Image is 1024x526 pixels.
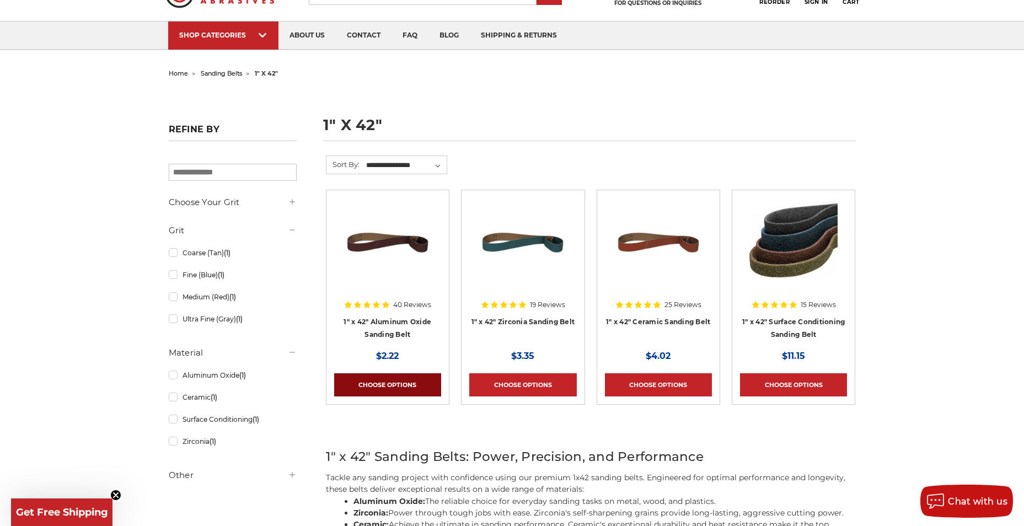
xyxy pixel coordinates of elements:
[742,318,845,339] a: 1" x 42" Surface Conditioning Sanding Belt
[353,496,856,507] li: The reliable choice for everyday sanding tasks on metal, wood, and plastics.
[211,393,217,401] span: (1)
[169,287,297,307] a: Medium (Red)
[16,506,108,518] span: Get Free Shipping
[169,410,297,429] a: Surface Conditioning
[255,69,278,77] span: 1" x 42"
[278,22,336,50] a: about us
[605,198,712,305] a: 1" x 42" Ceramic Belt
[749,198,838,286] img: 1"x42" Surface Conditioning Sanding Belts
[471,318,575,326] a: 1" x 42" Zirconia Sanding Belt
[169,265,297,285] a: Fine (Blue)
[920,485,1013,518] button: Chat with us
[11,498,112,526] div: Get Free ShippingClose teaser
[606,318,710,326] a: 1" x 42" Ceramic Sanding Belt
[530,302,565,308] span: 19 Reviews
[169,388,297,407] a: Ceramic
[169,432,297,451] a: Zirconia
[179,31,267,39] div: SHOP CATEGORIES
[605,373,712,396] a: Choose Options
[428,22,470,50] a: blog
[801,302,836,308] span: 15 Reviews
[376,351,399,361] span: $2.22
[224,249,230,257] span: (1)
[511,351,534,361] span: $3.35
[470,22,568,50] a: shipping & returns
[664,302,701,308] span: 25 Reviews
[239,371,246,379] span: (1)
[169,196,297,209] h5: Choose Your Grit
[782,351,805,361] span: $11.15
[344,198,432,286] img: 1" x 42" Aluminum Oxide Belt
[479,198,567,286] img: 1" x 42" Zirconia Belt
[169,224,297,237] h5: Grit
[364,157,447,174] select: Sort By:
[210,437,216,446] span: (1)
[169,469,297,482] h5: Other
[334,198,441,305] a: 1" x 42" Aluminum Oxide Belt
[326,472,856,495] p: Tackle any sanding project with confidence using our premium 1x42 sanding belts. Engineered for o...
[201,69,242,77] a: sanding belts
[326,156,360,173] label: Sort By:
[218,271,224,279] span: (1)
[236,315,243,323] span: (1)
[353,496,425,506] strong: Aluminum Oxide:
[614,198,703,286] img: 1" x 42" Ceramic Belt
[469,373,576,396] a: Choose Options
[393,302,431,308] span: 40 Reviews
[740,373,847,396] a: Choose Options
[169,309,297,329] a: Ultra Fine (Gray)
[353,508,388,518] strong: Zirconia:
[740,198,847,305] a: 1"x42" Surface Conditioning Sanding Belts
[169,366,297,385] a: Aluminum Oxide
[353,507,856,519] li: Power through tough jobs with ease. Zirconia's self-sharpening grains provide long-lasting, aggre...
[326,447,856,466] h2: 1" x 42" Sanding Belts: Power, Precision, and Performance
[336,22,392,50] a: contact
[646,351,671,361] span: $4.02
[392,22,428,50] a: faq
[334,373,441,396] a: Choose Options
[169,69,188,77] a: home
[229,293,236,301] span: (1)
[169,243,297,262] a: Coarse (Tan)
[469,198,576,305] a: 1" x 42" Zirconia Belt
[253,415,259,423] span: (1)
[323,117,856,141] h1: 1" x 42"
[948,496,1007,507] span: Chat with us
[110,490,121,501] button: Close teaser
[169,346,297,359] h5: Material
[169,124,297,141] h5: Refine by
[344,318,431,339] a: 1" x 42" Aluminum Oxide Sanding Belt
